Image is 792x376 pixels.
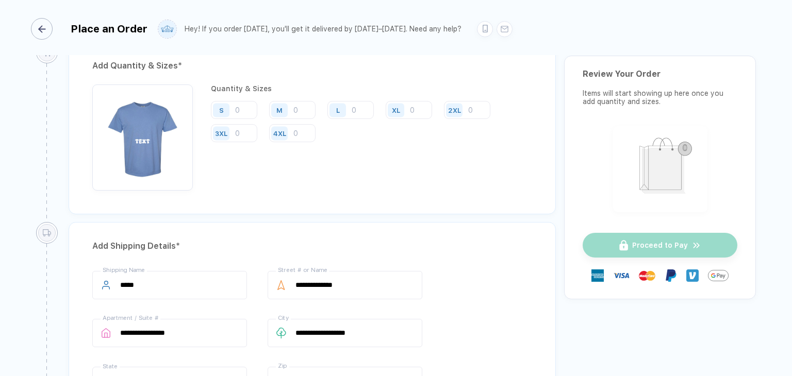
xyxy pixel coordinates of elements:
div: 3XL [215,129,227,137]
img: shopping_bag.png [618,131,703,206]
div: Place an Order [71,23,147,35]
img: user profile [158,20,176,38]
div: Add Quantity & Sizes [92,58,532,74]
div: Hey! If you order [DATE], you'll get it delivered by [DATE]–[DATE]. Need any help? [185,25,461,33]
div: S [219,106,224,114]
div: XL [392,106,400,114]
img: visa [613,267,630,284]
div: 2XL [448,106,461,114]
div: Review Your Order [583,69,737,79]
img: Paypal [665,269,677,282]
div: 4XL [273,129,286,137]
img: Google Pay [708,265,729,286]
div: Quantity & Sizes [211,84,532,93]
img: master-card [639,267,655,284]
div: Items will start showing up here once you add quantity and sizes. [583,89,737,106]
img: 812b2b85-328b-4bfb-b027-ce369d8c3f4f_nt_front_1755511310875.jpg [97,90,188,180]
div: Add Shipping Details [92,238,532,254]
div: L [336,106,340,114]
img: Venmo [686,269,699,282]
div: M [276,106,283,114]
img: express [591,269,604,282]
